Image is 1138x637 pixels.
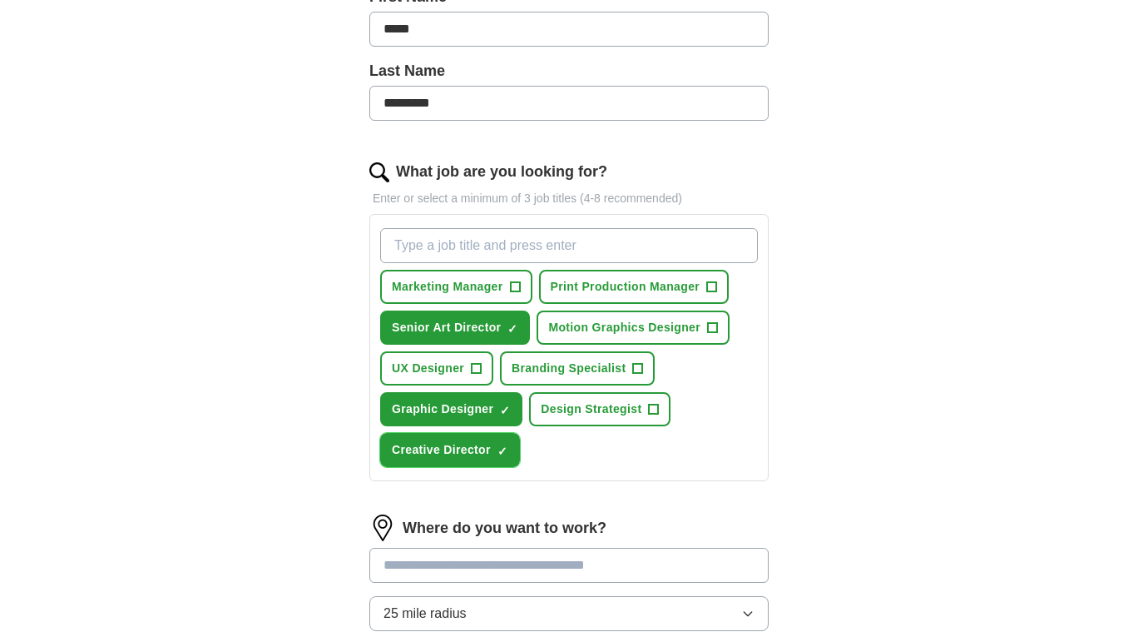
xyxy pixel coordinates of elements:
span: Creative Director [392,441,491,459]
button: Senior Art Director✓ [380,311,530,345]
span: ✓ [497,445,507,458]
img: location.png [369,515,396,541]
span: Graphic Designer [392,401,493,418]
span: Marketing Manager [392,278,503,296]
img: search.png [369,162,389,182]
button: UX Designer [380,351,493,386]
span: Branding Specialist [512,360,626,377]
span: ✓ [507,322,517,336]
span: ✓ [500,404,510,417]
button: Print Production Manager [539,270,730,304]
label: Where do you want to work? [403,517,606,540]
button: Marketing Manager [380,270,532,304]
button: Branding Specialist [500,351,655,386]
button: Creative Director✓ [380,433,520,467]
span: Design Strategist [541,401,641,418]
span: Print Production Manager [551,278,700,296]
button: Design Strategist [529,392,670,426]
label: What job are you looking for? [396,161,607,183]
span: UX Designer [392,360,464,377]
button: Graphic Designer✓ [380,392,522,426]
span: Senior Art Director [392,319,501,336]
label: Last Name [369,60,769,82]
button: Motion Graphics Designer [537,311,730,345]
span: Motion Graphics Designer [548,319,700,336]
span: 25 mile radius [383,604,467,624]
input: Type a job title and press enter [380,228,758,263]
p: Enter or select a minimum of 3 job titles (4-8 recommended) [369,190,769,207]
button: 25 mile radius [369,596,769,631]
